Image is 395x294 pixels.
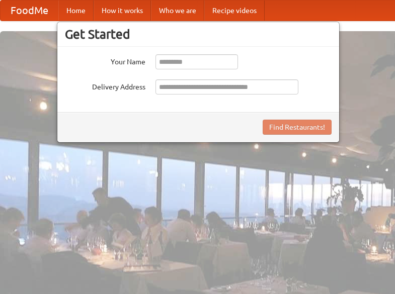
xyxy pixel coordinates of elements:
[204,1,265,21] a: Recipe videos
[1,1,58,21] a: FoodMe
[65,79,145,92] label: Delivery Address
[65,54,145,67] label: Your Name
[94,1,151,21] a: How it works
[65,27,332,42] h3: Get Started
[151,1,204,21] a: Who we are
[263,120,332,135] button: Find Restaurants!
[58,1,94,21] a: Home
